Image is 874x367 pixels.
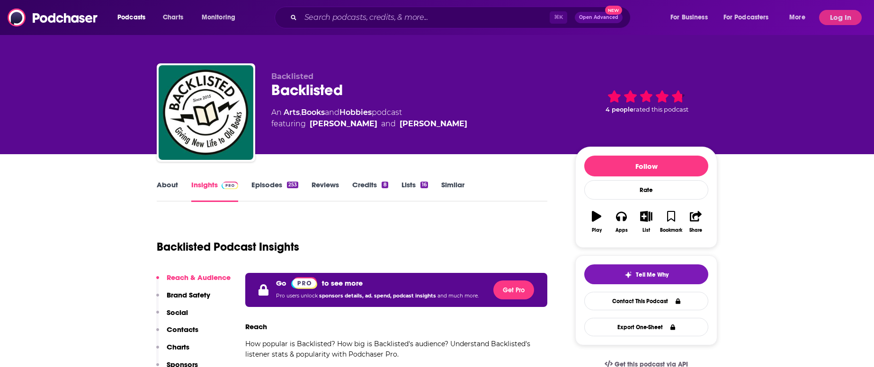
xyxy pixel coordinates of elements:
p: Contacts [167,325,198,334]
span: Monitoring [202,11,235,24]
span: More [789,11,805,24]
div: Play [592,227,602,233]
span: sponsors details, ad. spend, podcast insights [319,293,437,299]
button: Charts [156,342,189,360]
button: Follow [584,156,708,176]
div: 4 peoplerated this podcast [575,72,717,131]
h3: Reach [245,322,267,331]
span: Backlisted [271,72,313,81]
p: How popular is Backlisted? How big is Backlisted's audience? Understand Backlisted's listener sta... [245,339,547,359]
button: Open AdvancedNew [575,12,623,23]
div: 16 [420,182,428,188]
button: List [634,205,659,239]
h1: Backlisted Podcast Insights [157,240,299,254]
span: and [325,108,339,117]
span: rated this podcast [633,106,688,113]
img: tell me why sparkle [624,271,632,279]
span: , [300,108,301,117]
div: Apps [615,227,628,233]
span: For Podcasters [723,11,769,24]
img: Podchaser Pro [291,277,317,289]
span: Podcasts [117,11,145,24]
button: Brand Safety [156,290,210,308]
div: Bookmark [660,227,682,233]
button: Bookmark [659,205,683,239]
button: open menu [111,10,158,25]
p: Go [276,279,286,288]
button: tell me why sparkleTell Me Why [584,264,708,284]
a: Books [301,108,325,117]
img: Podchaser - Follow, Share and Rate Podcasts [8,9,98,26]
button: Log In [819,10,862,25]
a: Reviews [312,180,339,202]
p: Reach & Audience [167,273,231,282]
button: open menu [717,10,783,25]
span: New [605,6,622,15]
div: 253 [287,182,298,188]
button: Social [156,308,188,325]
button: Contacts [156,325,198,342]
div: List [642,227,650,233]
button: Reach & Audience [156,273,231,290]
a: Lists16 [401,180,428,202]
div: Share [689,227,702,233]
button: open menu [664,10,720,25]
button: Play [584,205,609,239]
a: Credits8 [352,180,388,202]
a: Andy Miller [400,118,467,130]
span: and [381,118,396,130]
p: Social [167,308,188,317]
a: InsightsPodchaser Pro [191,180,238,202]
button: Apps [609,205,633,239]
a: Arts [284,108,300,117]
img: Podchaser Pro [222,182,238,189]
a: Hobbies [339,108,372,117]
button: open menu [783,10,817,25]
span: 4 people [606,106,633,113]
a: About [157,180,178,202]
a: Episodes253 [251,180,298,202]
span: ⌘ K [550,11,567,24]
input: Search podcasts, credits, & more... [301,10,550,25]
p: Brand Safety [167,290,210,299]
button: open menu [195,10,248,25]
span: featuring [271,118,467,130]
span: Tell Me Why [636,271,669,279]
a: John Mitchinson [310,118,377,130]
button: Export One-Sheet [584,318,708,336]
button: Share [684,205,708,239]
div: Rate [584,180,708,200]
a: Contact This Podcast [584,292,708,310]
div: 8 [382,182,388,188]
p: Pro users unlock and much more. [276,289,479,303]
div: Search podcasts, credits, & more... [284,7,640,28]
a: Charts [157,10,189,25]
img: Backlisted [159,65,253,160]
div: An podcast [271,107,467,130]
span: Open Advanced [579,15,618,20]
p: to see more [322,279,363,288]
span: For Business [670,11,708,24]
a: Pro website [291,277,317,289]
a: Similar [441,180,464,202]
span: Charts [163,11,183,24]
p: Charts [167,342,189,351]
button: Get Pro [493,280,534,299]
